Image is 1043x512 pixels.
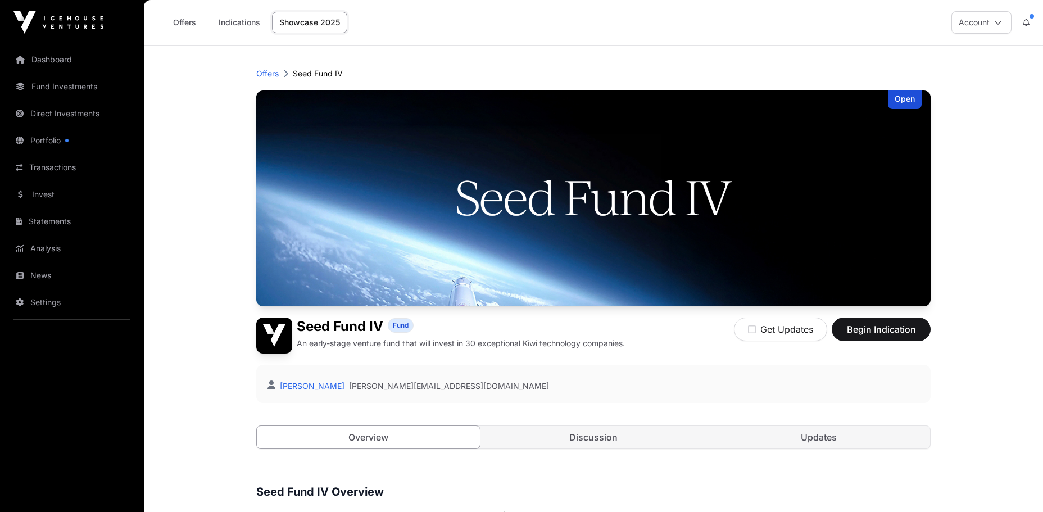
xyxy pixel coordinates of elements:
a: News [9,263,135,288]
p: Seed Fund IV [293,68,343,79]
a: Fund Investments [9,74,135,99]
a: Invest [9,182,135,207]
a: Dashboard [9,47,135,72]
a: Begin Indication [832,329,931,340]
img: Icehouse Ventures Logo [13,11,103,34]
a: Discussion [482,426,705,448]
a: Settings [9,290,135,315]
a: [PERSON_NAME] [278,381,344,391]
div: Open [888,90,922,109]
a: [PERSON_NAME][EMAIL_ADDRESS][DOMAIN_NAME] [349,380,549,392]
a: Transactions [9,155,135,180]
a: Portfolio [9,128,135,153]
button: Begin Indication [832,318,931,341]
a: Offers [162,12,207,33]
button: Account [951,11,1012,34]
nav: Tabs [257,426,930,448]
button: Get Updates [734,318,827,341]
a: Updates [707,426,930,448]
img: Seed Fund IV [256,318,292,354]
span: Fund [393,321,409,330]
a: Showcase 2025 [272,12,347,33]
iframe: Chat Widget [987,458,1043,512]
p: An early-stage venture fund that will invest in 30 exceptional Kiwi technology companies. [297,338,625,349]
a: Indications [211,12,267,33]
a: Direct Investments [9,101,135,126]
a: Overview [256,425,480,449]
h3: Seed Fund IV Overview [256,483,931,501]
a: Statements [9,209,135,234]
a: Offers [256,68,279,79]
span: Begin Indication [846,323,917,336]
img: Seed Fund IV [256,90,931,306]
h1: Seed Fund IV [297,318,383,336]
a: Analysis [9,236,135,261]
